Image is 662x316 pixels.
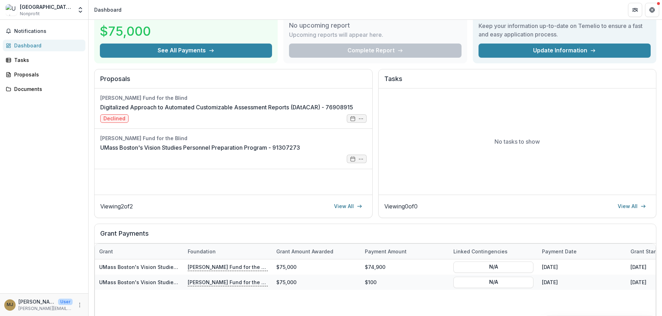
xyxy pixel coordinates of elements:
[183,248,220,255] div: Foundation
[272,275,361,290] div: $75,000
[14,71,80,78] div: Proposals
[272,259,361,275] div: $75,000
[20,11,40,17] span: Nonprofit
[58,299,73,305] p: User
[95,244,183,259] div: Grant
[361,244,449,259] div: Payment Amount
[361,248,411,255] div: Payment Amount
[6,4,17,16] img: University of Massachusetts Boston
[95,248,117,255] div: Grant
[100,75,367,88] h2: Proposals
[14,28,83,34] span: Notifications
[289,30,383,39] p: Upcoming reports will appear here.
[3,69,85,80] a: Proposals
[100,202,133,211] p: Viewing 2 of 2
[100,22,153,41] h3: $75,000
[361,259,449,275] div: $74,900
[3,83,85,95] a: Documents
[100,230,650,243] h2: Grant Payments
[7,303,13,307] div: Meredith Eppel Jylkka
[494,137,540,146] p: No tasks to show
[453,276,533,288] button: N/A
[3,25,85,37] button: Notifications
[99,264,285,270] a: UMass Boston's Vision Studies Personnel Preparation Program - 91307273
[3,40,85,51] a: Dashboard
[91,5,124,15] nav: breadcrumb
[272,248,338,255] div: Grant amount awarded
[361,275,449,290] div: $100
[183,244,272,259] div: Foundation
[613,201,650,212] a: View All
[538,259,626,275] div: [DATE]
[272,244,361,259] div: Grant amount awarded
[289,22,350,29] h3: No upcoming report
[645,3,659,17] button: Get Help
[75,301,84,309] button: More
[100,143,300,152] a: UMass Boston's Vision Studies Personnel Preparation Program - 91307273
[538,244,626,259] div: Payment date
[538,248,581,255] div: Payment date
[14,56,80,64] div: Tasks
[20,3,73,11] div: [GEOGRAPHIC_DATA][US_STATE]
[384,75,651,88] h2: Tasks
[14,42,80,49] div: Dashboard
[99,279,285,285] a: UMass Boston's Vision Studies Personnel Preparation Program - 91307273
[479,44,651,58] a: Update Information
[14,85,80,93] div: Documents
[100,44,272,58] button: See All Payments
[453,261,533,272] button: N/A
[384,202,418,211] p: Viewing 0 of 0
[449,248,512,255] div: Linked Contingencies
[94,6,121,13] div: Dashboard
[3,54,85,66] a: Tasks
[188,263,268,271] p: [PERSON_NAME] Fund for the Blind
[75,3,85,17] button: Open entity switcher
[628,3,642,17] button: Partners
[479,22,651,39] h3: Keep your information up-to-date on Temelio to ensure a fast and easy application process.
[18,298,55,305] p: [PERSON_NAME] [PERSON_NAME]
[100,103,353,111] a: Digitalized Approach to Automated Customizable Assessment Reports (DAtACAR) - 76908915
[18,305,73,312] p: [PERSON_NAME][EMAIL_ADDRESS][DOMAIN_NAME]
[449,244,538,259] div: Linked Contingencies
[538,275,626,290] div: [DATE]
[188,278,268,286] p: [PERSON_NAME] Fund for the Blind
[330,201,367,212] a: View All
